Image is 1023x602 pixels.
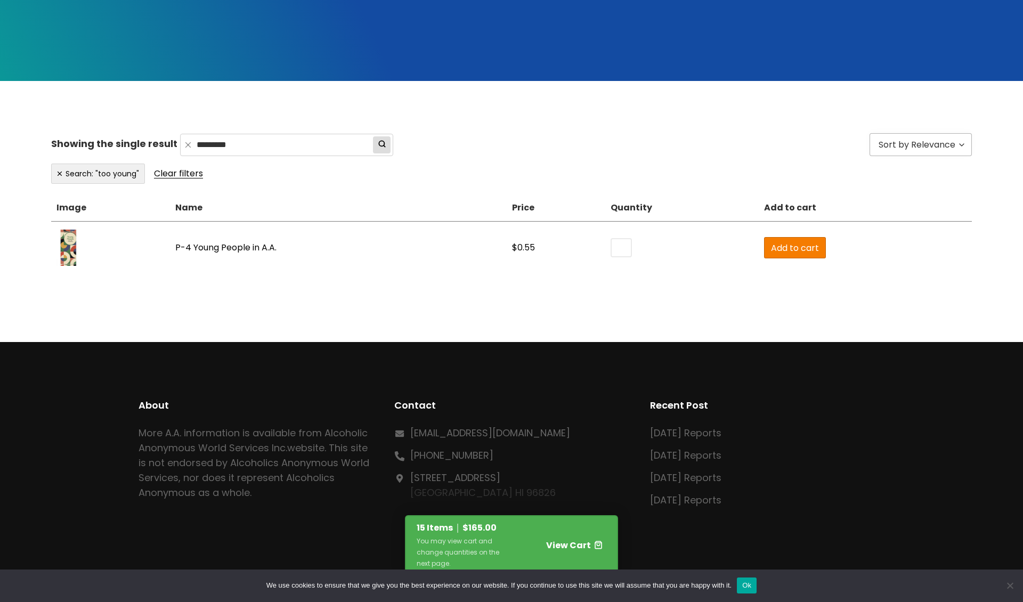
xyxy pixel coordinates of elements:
p: [GEOGRAPHIC_DATA] HI 96826 [410,470,556,500]
span: Add to cart [771,241,819,255]
span: $ [462,522,468,534]
a: View Cart [509,535,602,554]
span: Name [175,202,202,213]
span: View Cart [546,539,591,551]
span: Price [512,202,534,213]
a: Clear filters [154,166,203,181]
span: 165.00 [468,522,497,534]
span: Sort by Relevance [879,137,955,152]
a: P-4 Young People in A.A. [175,241,277,254]
p: More A.A. information is available from Alcoholic Anonymous World Services Inc. . This site is no... [139,426,373,500]
h2: Contact [394,398,629,413]
button: Ok [737,577,757,593]
a: [DATE] Reports [650,471,721,484]
a: [DATE] Reports [650,426,721,440]
span: Items [427,522,453,534]
span: Image [56,202,86,213]
p: Copyright © 2024. Powered by [139,564,884,575]
span: 15 [417,522,425,534]
a: website [287,441,324,454]
span: $ [512,241,517,254]
span: Add to cart [764,202,816,213]
span: We use cookies to ensure that we give you the best experience on our website. If you continue to ... [266,580,732,591]
h2: Recent Post [650,398,884,413]
a: [PHONE_NUMBER] [410,449,493,462]
span: 0.55 [517,241,535,254]
span: Quantity [611,202,652,213]
span: No [1004,580,1015,591]
a: [STREET_ADDRESS] [410,471,500,484]
span: Search: "too young" [66,168,139,179]
h2: About [139,398,373,413]
a: [EMAIL_ADDRESS][DOMAIN_NAME] [410,426,570,440]
a: [DATE] Reports [650,493,721,507]
div: You may view cart and change quantities on the next page. [417,535,509,569]
img: P-4 Young People in A.A. [56,230,80,266]
a: [DATE] Reports [650,449,721,462]
a: Add to cart [764,237,826,258]
span: Showing the single result [51,135,177,152]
